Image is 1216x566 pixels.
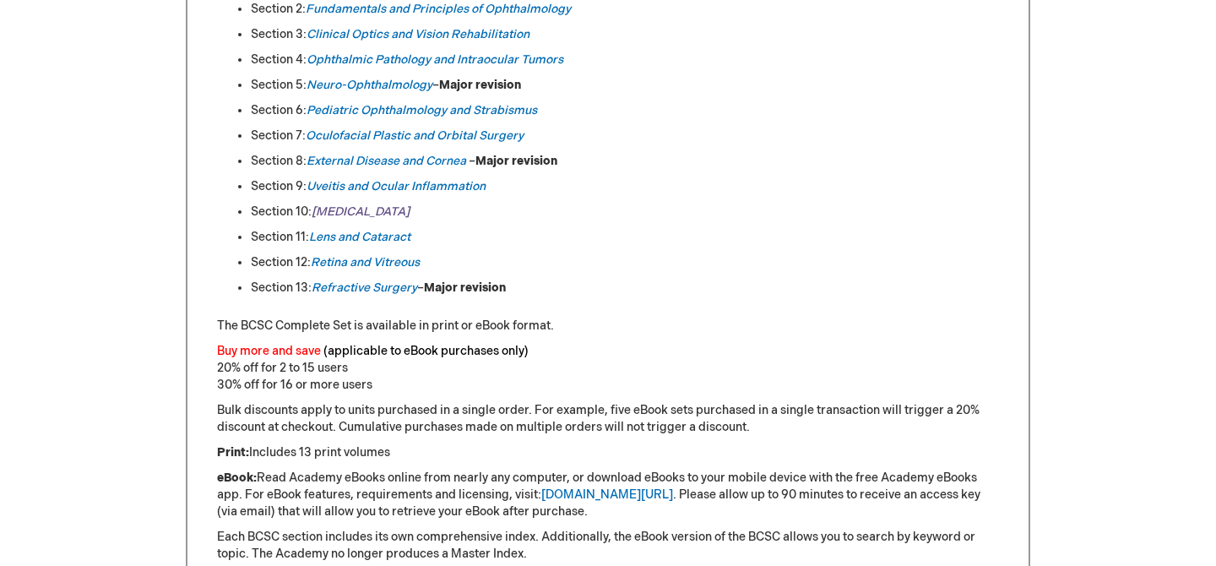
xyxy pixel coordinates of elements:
li: Section 7: [251,128,999,144]
a: Fundamentals and Principles of Ophthalmology [306,2,571,16]
strong: Major revision [424,280,506,295]
a: Oculofacial Plastic and Orbital Surgery [306,128,524,143]
strong: Major revision [475,154,557,168]
a: Pediatric Ophthalmology and Strabismus [307,103,537,117]
a: [DOMAIN_NAME][URL] [541,487,673,502]
li: Section 2: [251,1,999,18]
p: Bulk discounts apply to units purchased in a single order. For example, five eBook sets purchased... [217,402,999,436]
a: Uveitis and Ocular Inflammation [307,179,486,193]
strong: eBook: [217,471,257,485]
p: 20% off for 2 to 15 users 30% off for 16 or more users [217,343,999,394]
strong: Major revision [439,78,521,92]
font: (applicable to eBook purchases only) [323,344,529,358]
li: Section 5: – [251,77,999,94]
p: The BCSC Complete Set is available in print or eBook format. [217,318,999,335]
p: Read Academy eBooks online from nearly any computer, or download eBooks to your mobile device wit... [217,470,999,520]
p: Each BCSC section includes its own comprehensive index. Additionally, the eBook version of the BC... [217,529,999,563]
a: External Disease and Cornea [307,154,466,168]
a: Neuro-Ophthalmology [307,78,432,92]
li: Section 13: – [251,280,999,297]
li: Section 11: [251,229,999,246]
li: Section 3: [251,26,999,43]
li: Section 10: [251,204,999,220]
strong: Print: [217,445,249,460]
li: Section 12: [251,254,999,271]
a: [MEDICAL_DATA] [312,204,410,219]
a: Lens and Cataract [309,230,410,244]
a: Refractive Surgery [312,280,417,295]
li: Section 6: [251,102,999,119]
font: Buy more and save [217,344,321,358]
a: Clinical Optics and Vision Rehabilitation [307,27,529,41]
a: Ophthalmic Pathology and Intraocular Tumors [307,52,563,67]
li: Section 8: – [251,153,999,170]
a: Retina and Vitreous [311,255,420,269]
li: Section 4: [251,52,999,68]
p: Includes 13 print volumes [217,444,999,461]
li: Section 9: [251,178,999,195]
